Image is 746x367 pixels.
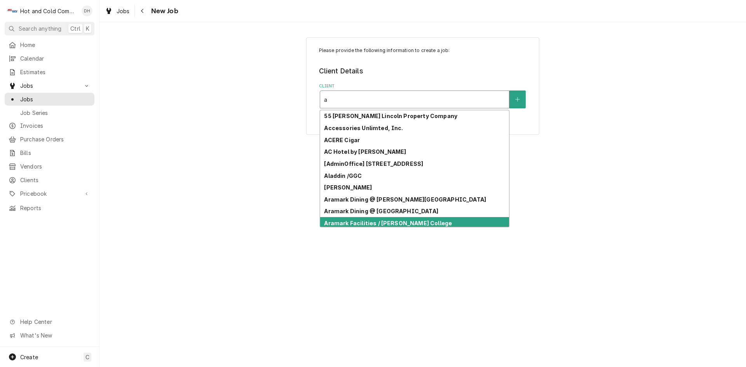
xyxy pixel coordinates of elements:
span: K [86,24,89,33]
a: Job Series [5,106,94,119]
span: Reports [20,204,91,212]
strong: Aramark Facilities / [PERSON_NAME] College [324,220,452,226]
a: Jobs [102,5,133,17]
strong: 55 [PERSON_NAME] Lincoln Property Company [324,113,457,119]
div: Client [319,83,527,108]
div: Job Create/Update [306,37,539,135]
a: Estimates [5,66,94,78]
span: Invoices [20,122,91,130]
button: Navigate back [136,5,149,17]
a: Go to What's New [5,329,94,342]
strong: AC Hotel by [PERSON_NAME] [324,148,406,155]
span: Jobs [20,95,91,103]
strong: Aladdin /GGC [324,172,362,179]
strong: [PERSON_NAME] [324,184,372,191]
a: Calendar [5,52,94,65]
strong: Accessories Unlimted, Inc. [324,125,403,131]
span: Jobs [20,82,79,90]
div: Daryl Harris's Avatar [82,5,92,16]
div: H [7,5,18,16]
span: Purchase Orders [20,135,91,143]
span: Pricebook [20,190,79,198]
p: Please provide the following information to create a job: [319,47,527,54]
span: Ctrl [70,24,80,33]
strong: Aramark Dining @ [GEOGRAPHIC_DATA] [324,208,438,214]
span: Clients [20,176,91,184]
span: Home [20,41,91,49]
div: Job Create/Update Form [319,47,527,108]
span: Create [20,354,38,360]
span: New Job [149,6,178,16]
legend: Client Details [319,66,527,76]
a: Invoices [5,119,94,132]
span: Search anything [19,24,61,33]
button: Create New Client [509,90,526,108]
button: Search anythingCtrlK [5,22,94,35]
span: Jobs [117,7,130,15]
a: Home [5,38,94,51]
span: Estimates [20,68,91,76]
strong: ACERE Cigar [324,137,360,143]
svg: Create New Client [515,97,520,102]
div: DH [82,5,92,16]
a: Jobs [5,93,94,106]
a: Bills [5,146,94,159]
strong: Aramark Dining @ [PERSON_NAME][GEOGRAPHIC_DATA] [324,196,486,203]
span: Calendar [20,54,91,63]
div: Hot and Cold Commercial Kitchens, Inc.'s Avatar [7,5,18,16]
a: Go to Help Center [5,315,94,328]
a: Go to Jobs [5,79,94,92]
span: Bills [20,149,91,157]
span: What's New [20,331,90,339]
a: Reports [5,202,94,214]
span: Job Series [20,109,91,117]
span: C [85,353,89,361]
label: Client [319,83,527,89]
span: Vendors [20,162,91,170]
strong: [AdminOffice] [STREET_ADDRESS] [324,160,423,167]
span: Help Center [20,318,90,326]
div: Hot and Cold Commercial Kitchens, Inc. [20,7,77,15]
a: Purchase Orders [5,133,94,146]
a: Clients [5,174,94,186]
a: Go to Pricebook [5,187,94,200]
a: Vendors [5,160,94,173]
